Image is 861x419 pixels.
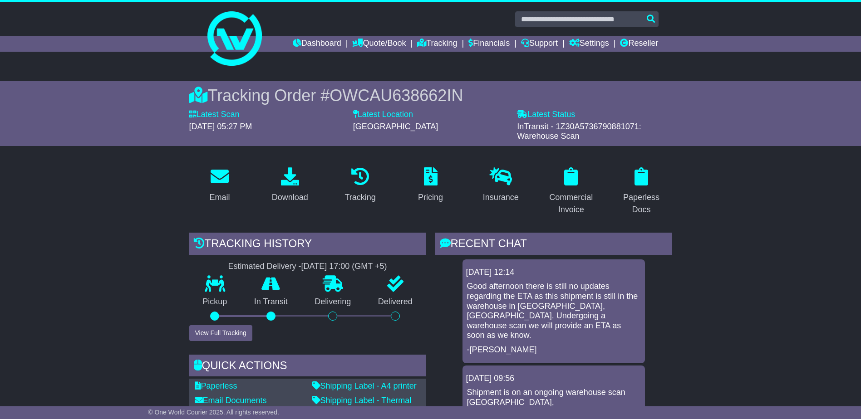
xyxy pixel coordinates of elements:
[203,164,236,207] a: Email
[417,36,457,52] a: Tracking
[312,396,412,415] a: Shipping Label - Thermal printer
[344,191,375,204] div: Tracking
[466,268,641,278] div: [DATE] 12:14
[189,110,240,120] label: Latest Scan
[483,191,519,204] div: Insurance
[301,297,365,307] p: Delivering
[569,36,609,52] a: Settings
[266,164,314,207] a: Download
[466,374,641,384] div: [DATE] 09:56
[517,110,575,120] label: Latest Status
[241,297,301,307] p: In Transit
[364,297,426,307] p: Delivered
[517,122,641,141] span: InTransit - 1Z30A5736790881071: Warehouse Scan
[617,191,666,216] div: Paperless Docs
[418,191,443,204] div: Pricing
[352,36,406,52] a: Quote/Book
[339,164,381,207] a: Tracking
[412,164,449,207] a: Pricing
[189,297,241,307] p: Pickup
[541,164,602,219] a: Commercial Invoice
[293,36,341,52] a: Dashboard
[189,355,426,379] div: Quick Actions
[353,122,438,131] span: [GEOGRAPHIC_DATA]
[189,86,672,105] div: Tracking Order #
[148,409,279,416] span: © One World Courier 2025. All rights reserved.
[209,191,230,204] div: Email
[467,345,640,355] p: -[PERSON_NAME]
[611,164,672,219] a: Paperless Docs
[620,36,658,52] a: Reseller
[435,233,672,257] div: RECENT CHAT
[468,36,510,52] a: Financials
[189,122,252,131] span: [DATE] 05:27 PM
[189,233,426,257] div: Tracking history
[312,381,417,390] a: Shipping Label - A4 printer
[353,110,413,120] label: Latest Location
[272,191,308,204] div: Download
[546,191,596,216] div: Commercial Invoice
[521,36,558,52] a: Support
[189,262,426,272] div: Estimated Delivery -
[301,262,387,272] div: [DATE] 17:00 (GMT +5)
[195,381,237,390] a: Paperless
[330,86,463,105] span: OWCAU638662IN
[467,282,640,341] p: Good afternoon there is still no updates regarding the ETA as this shipment is still in the wareh...
[189,325,252,341] button: View Full Tracking
[195,396,267,405] a: Email Documents
[477,164,525,207] a: Insurance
